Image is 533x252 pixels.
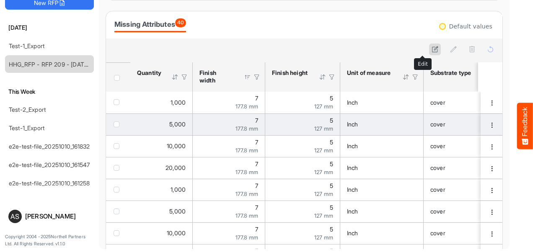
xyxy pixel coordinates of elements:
span: 7 [255,95,258,102]
td: 1000 is template cell Column Header httpsnorthellcomontologiesmapping-rulesorderhasquantity [130,92,193,113]
span: Inch [347,142,358,149]
div: Finish width [199,69,233,84]
span: 177.8 mm [235,234,258,241]
td: 10000 is template cell Column Header httpsnorthellcomontologiesmapping-rulesorderhasquantity [130,222,193,244]
button: Feedback [517,103,533,149]
span: 10,000 [167,142,186,149]
div: Substrate type [430,69,472,77]
td: Inch is template cell Column Header httpsnorthellcomontologiesmapping-rulesmeasurementhasunitofme... [340,157,424,179]
span: Inch [347,99,358,106]
button: dropdownbutton [487,99,497,107]
td: 10a3a3b9-577f-45da-a2a0-61e84b3ebf5e is template cell Column Header [481,92,504,113]
span: Inch [347,229,358,237]
td: d1b23f6d-2060-4ecf-923c-68e3544da204 is template cell Column Header [481,222,504,244]
td: cover is template cell Column Header httpsnorthellcomontologiesmapping-rulesmaterialhassubstratem... [424,222,504,244]
span: 127 mm [314,103,333,110]
a: e2e-test-file_20251010_161547 [9,161,90,168]
td: 7c49db4c-0b26-4446-bfd5-437d376b46e0 is template cell Column Header [481,157,504,179]
h6: This Week [5,87,94,96]
span: 7 [255,160,258,167]
td: cover is template cell Column Header httpsnorthellcomontologiesmapping-rulesmaterialhassubstratem... [424,92,504,113]
td: 5000 is template cell Column Header httpsnorthellcomontologiesmapping-rulesorderhasquantity [130,113,193,135]
td: 5 is template cell Column Header httpsnorthellcomontologiesmapping-rulesmeasurementhasfinishsizeh... [265,222,340,244]
td: checkbox [106,201,130,222]
button: dropdownbutton [487,143,497,151]
div: Default values [449,23,492,29]
td: checkbox [106,92,130,113]
a: HHG_RFP - RFP 209 - [DATE] - ROS TEST 3 (LITE) (1) (6) [9,61,163,68]
td: 71aee614-df0f-4965-a9ff-a2e7ca22ce6c is template cell Column Header [481,113,504,135]
span: 5,000 [169,121,186,128]
td: 7 is template cell Column Header httpsnorthellcomontologiesmapping-rulesmeasurementhasfinishsizew... [193,157,265,179]
span: 177.8 mm [235,147,258,154]
span: cover [430,186,445,193]
span: 10,000 [167,229,186,237]
span: Inch [347,186,358,193]
td: checkbox [106,222,130,244]
td: Inch is template cell Column Header httpsnorthellcomontologiesmapping-rulesmeasurementhasunitofme... [340,201,424,222]
button: dropdownbutton [487,186,497,195]
span: 7 [255,139,258,146]
span: AS [10,213,19,220]
span: 5 [330,160,333,167]
div: Filter Icon [253,73,261,81]
button: dropdownbutton [487,165,497,173]
td: Inch is template cell Column Header httpsnorthellcomontologiesmapping-rulesmeasurementhasunitofme... [340,92,424,113]
h6: [DATE] [5,23,94,32]
span: 5 [330,95,333,102]
a: e2e-test-file_20251010_161832 [9,143,90,150]
div: Filter Icon [328,73,336,81]
td: 7 is template cell Column Header httpsnorthellcomontologiesmapping-rulesmeasurementhasfinishsizew... [193,135,265,157]
td: 7 is template cell Column Header httpsnorthellcomontologiesmapping-rulesmeasurementhasfinishsizew... [193,201,265,222]
td: 5 is template cell Column Header httpsnorthellcomontologiesmapping-rulesmeasurementhasfinishsizeh... [265,201,340,222]
td: cover is template cell Column Header httpsnorthellcomontologiesmapping-rulesmaterialhassubstratem... [424,135,504,157]
button: dropdownbutton [487,230,497,238]
td: 7 is template cell Column Header httpsnorthellcomontologiesmapping-rulesmeasurementhasfinishsizew... [193,92,265,113]
button: dropdownbutton [487,208,497,216]
td: Inch is template cell Column Header httpsnorthellcomontologiesmapping-rulesmeasurementhasunitofme... [340,179,424,201]
span: 177.8 mm [235,190,258,197]
td: 5000 is template cell Column Header httpsnorthellcomontologiesmapping-rulesorderhasquantity [130,201,193,222]
td: 5 is template cell Column Header httpsnorthellcomontologiesmapping-rulesmeasurementhasfinishsizeh... [265,135,340,157]
span: Inch [347,208,358,215]
span: 177.8 mm [235,125,258,132]
td: Inch is template cell Column Header httpsnorthellcomontologiesmapping-rulesmeasurementhasunitofme... [340,135,424,157]
div: Finish height [272,69,308,77]
td: 1000 is template cell Column Header httpsnorthellcomontologiesmapping-rulesorderhasquantity [130,179,193,201]
span: 5,000 [169,208,186,215]
td: 44bf4409-f9f2-4f4a-a5ca-47d5e548faa6 is template cell Column Header [481,201,504,222]
a: Test-1_Export [9,124,44,131]
td: cover is template cell Column Header httpsnorthellcomontologiesmapping-rulesmaterialhassubstratem... [424,157,504,179]
span: 5 [330,182,333,189]
span: cover [430,121,445,128]
span: cover [430,164,445,171]
td: checkbox [106,179,130,201]
span: 127 mm [314,125,333,132]
td: checkbox [106,157,130,179]
div: Filter Icon [411,73,419,81]
span: 5 [330,139,333,146]
span: cover [430,208,445,215]
td: 20000 is template cell Column Header httpsnorthellcomontologiesmapping-rulesorderhasquantity [130,157,193,179]
span: 127 mm [314,147,333,154]
span: 177.8 mm [235,169,258,175]
span: 5 [330,117,333,124]
td: 7 is template cell Column Header httpsnorthellcomontologiesmapping-rulesmeasurementhasfinishsizew... [193,179,265,201]
a: Test-2_Export [9,106,46,113]
span: 7 [255,226,258,233]
div: Edit [414,59,431,69]
td: 7 is template cell Column Header httpsnorthellcomontologiesmapping-rulesmeasurementhasfinishsizew... [193,222,265,244]
td: cover is template cell Column Header httpsnorthellcomontologiesmapping-rulesmaterialhassubstratem... [424,201,504,222]
span: 20,000 [166,164,186,171]
td: checkbox [106,113,130,135]
td: 8666da06-47c5-4786-8bb3-99743cf741ea is template cell Column Header [481,135,504,157]
span: 7 [255,204,258,211]
td: 5 is template cell Column Header httpsnorthellcomontologiesmapping-rulesmeasurementhasfinishsizeh... [265,157,340,179]
span: 1,000 [171,99,186,106]
span: 5 [330,226,333,233]
span: cover [430,99,445,106]
span: cover [430,229,445,237]
div: Unit of measure [347,69,391,77]
td: Inch is template cell Column Header httpsnorthellcomontologiesmapping-rulesmeasurementhasunitofme... [340,113,424,135]
span: Inch [347,121,358,128]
